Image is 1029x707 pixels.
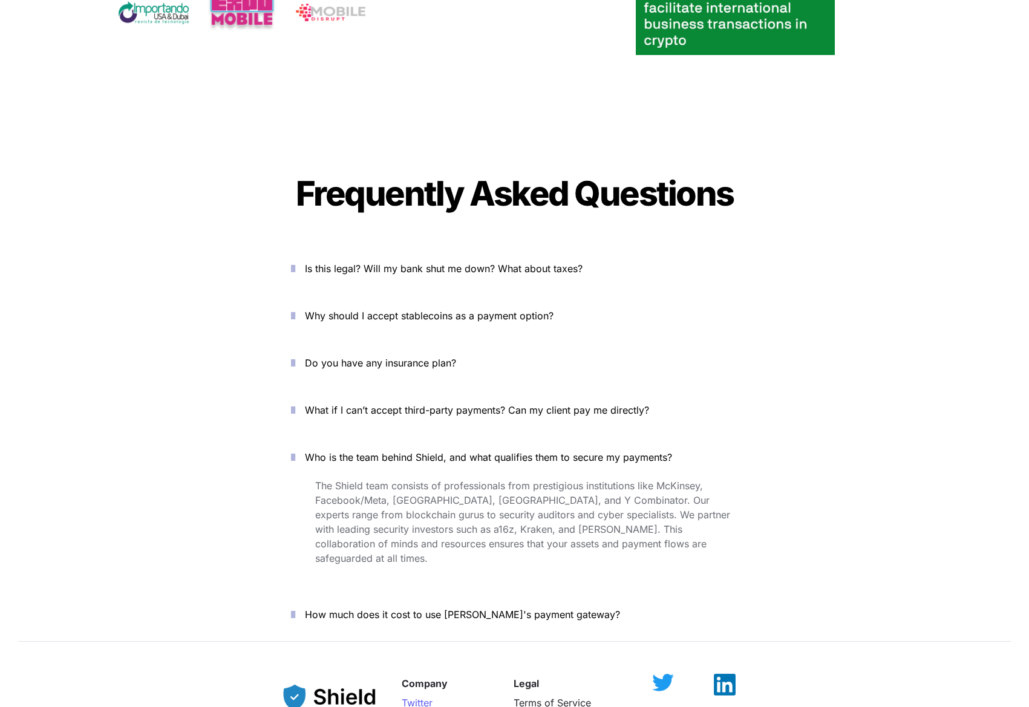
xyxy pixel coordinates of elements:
[402,677,448,689] strong: Company
[305,357,456,369] span: Do you have any insurance plan?
[273,250,757,287] button: Is this legal? Will my bank shut me down? What about taxes?
[305,608,620,621] span: How much does it cost to use [PERSON_NAME]'s payment gateway?
[305,310,554,322] span: Why should I accept stablecoins as a payment option?
[315,480,733,564] span: The Shield team consists of professionals from prestigious institutions like McKinsey, Facebook/M...
[296,173,734,214] span: Frequently Asked Questions
[514,677,539,689] strong: Legal
[273,476,757,586] div: Who is the team behind Shield, and what qualifies them to secure my payments?
[273,391,757,429] button: What if I can’t accept third-party payments? Can my client pay me directly?
[273,297,757,334] button: Why should I accept stablecoins as a payment option?
[305,262,583,275] span: Is this legal? Will my bank shut me down? What about taxes?
[305,404,649,416] span: What if I can’t accept third-party payments? Can my client pay me directly?
[273,596,757,633] button: How much does it cost to use [PERSON_NAME]'s payment gateway?
[273,438,757,476] button: Who is the team behind Shield, and what qualifies them to secure my payments?
[305,451,672,463] span: Who is the team behind Shield, and what qualifies them to secure my payments?
[273,344,757,382] button: Do you have any insurance plan?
